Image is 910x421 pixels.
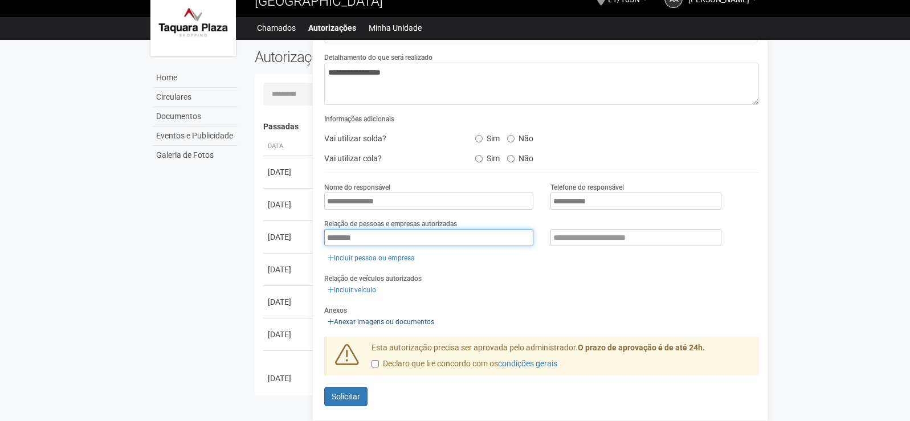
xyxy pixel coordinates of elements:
[324,284,379,296] a: Incluir veículo
[316,130,466,147] div: Vai utilizar solda?
[268,329,310,340] div: [DATE]
[498,359,557,368] a: condições gerais
[257,20,296,36] a: Chamados
[268,373,310,384] div: [DATE]
[475,155,483,162] input: Sim
[324,305,347,316] label: Anexos
[507,155,515,162] input: Não
[316,150,466,167] div: Vai utilizar cola?
[324,316,438,328] a: Anexar imagens ou documentos
[475,150,500,164] label: Sim
[153,68,238,88] a: Home
[153,107,238,126] a: Documentos
[324,219,457,229] label: Relação de pessoas e empresas autorizadas
[324,182,390,193] label: Nome do responsável
[268,166,310,178] div: [DATE]
[369,20,422,36] a: Minha Unidade
[363,342,760,375] div: Esta autorização precisa ser aprovada pelo administrador.
[475,130,500,144] label: Sim
[578,343,705,352] strong: O prazo de aprovação é de até 24h.
[268,264,310,275] div: [DATE]
[268,296,310,308] div: [DATE]
[268,231,310,243] div: [DATE]
[507,150,533,164] label: Não
[324,52,432,63] label: Detalhamento do que será realizado
[324,273,422,284] label: Relação de veículos autorizados
[153,146,238,165] a: Galeria de Fotos
[153,88,238,107] a: Circulares
[324,387,368,406] button: Solicitar
[372,360,379,367] input: Declaro que li e concordo com oscondições gerais
[550,182,624,193] label: Telefone do responsável
[255,48,499,66] h2: Autorizações
[263,122,752,131] h4: Passadas
[263,137,315,156] th: Data
[153,126,238,146] a: Eventos e Publicidade
[324,252,418,264] a: Incluir pessoa ou empresa
[372,358,557,370] label: Declaro que li e concordo com os
[324,114,394,124] label: Informações adicionais
[507,130,533,144] label: Não
[268,199,310,210] div: [DATE]
[332,392,360,401] span: Solicitar
[475,135,483,142] input: Sim
[507,135,515,142] input: Não
[308,20,356,36] a: Autorizações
